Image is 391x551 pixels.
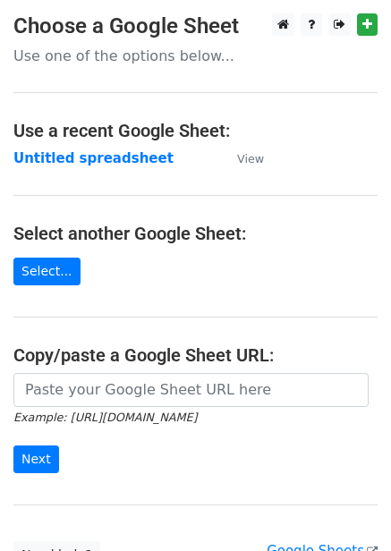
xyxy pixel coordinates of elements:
p: Use one of the options below... [13,47,378,65]
input: Paste your Google Sheet URL here [13,373,369,407]
a: Select... [13,258,81,285]
a: View [219,150,264,166]
h4: Select another Google Sheet: [13,223,378,244]
small: Example: [URL][DOMAIN_NAME] [13,411,197,424]
h3: Choose a Google Sheet [13,13,378,39]
h4: Use a recent Google Sheet: [13,120,378,141]
input: Next [13,445,59,473]
small: View [237,152,264,165]
a: Untitled spreadsheet [13,150,174,166]
h4: Copy/paste a Google Sheet URL: [13,344,378,366]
